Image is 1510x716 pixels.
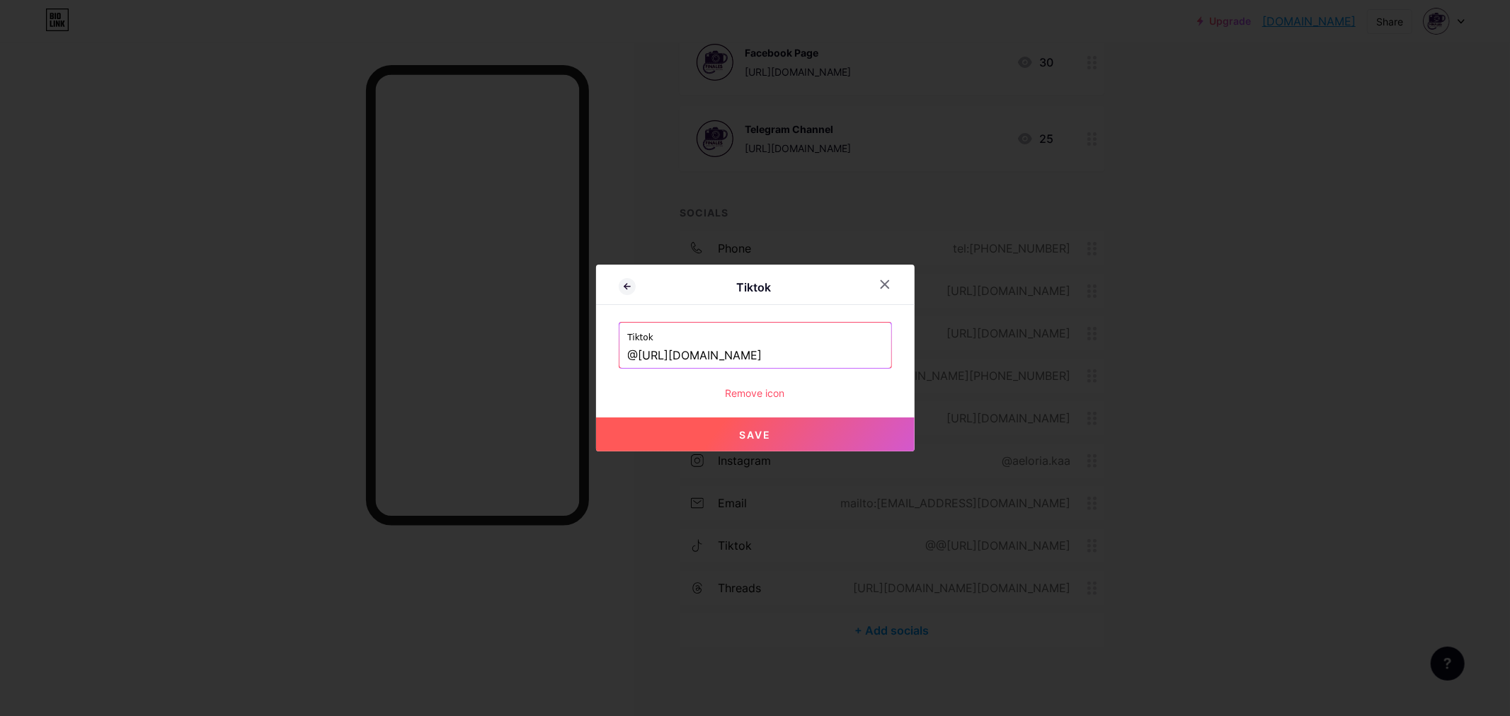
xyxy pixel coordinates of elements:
[739,429,771,441] span: Save
[596,417,915,451] button: Save
[628,323,883,344] label: Tiktok
[636,279,872,296] div: Tiktok
[628,344,883,368] input: TikTok username
[619,386,892,400] div: Remove icon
